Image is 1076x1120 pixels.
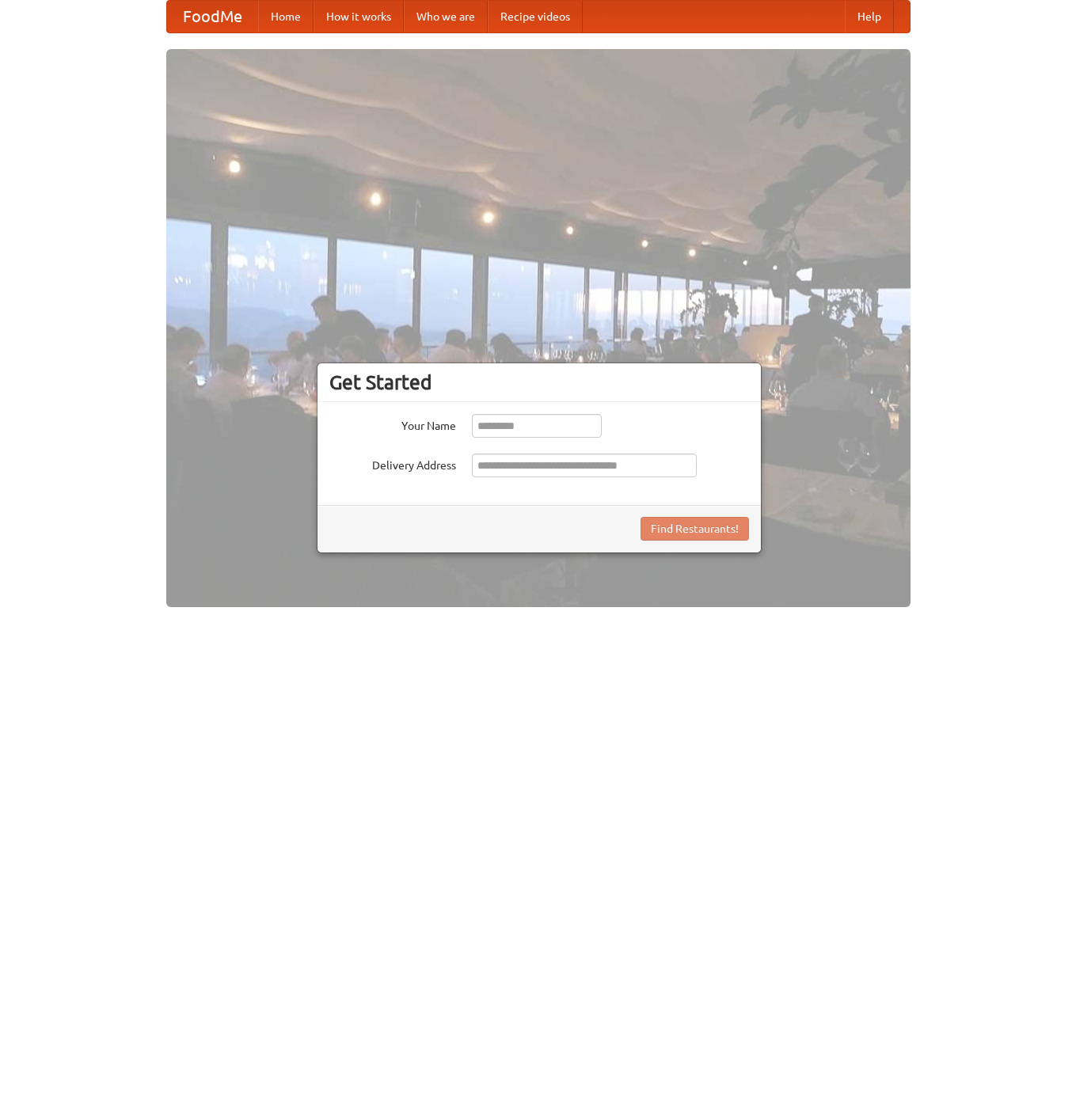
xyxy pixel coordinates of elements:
[167,1,258,32] a: FoodMe
[488,1,583,32] a: Recipe videos
[258,1,314,32] a: Home
[329,454,456,473] label: Delivery Address
[329,370,749,394] h3: Get Started
[329,414,456,434] label: Your Name
[641,517,749,541] button: Find Restaurants!
[314,1,404,32] a: How it works
[404,1,488,32] a: Who we are
[845,1,894,32] a: Help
